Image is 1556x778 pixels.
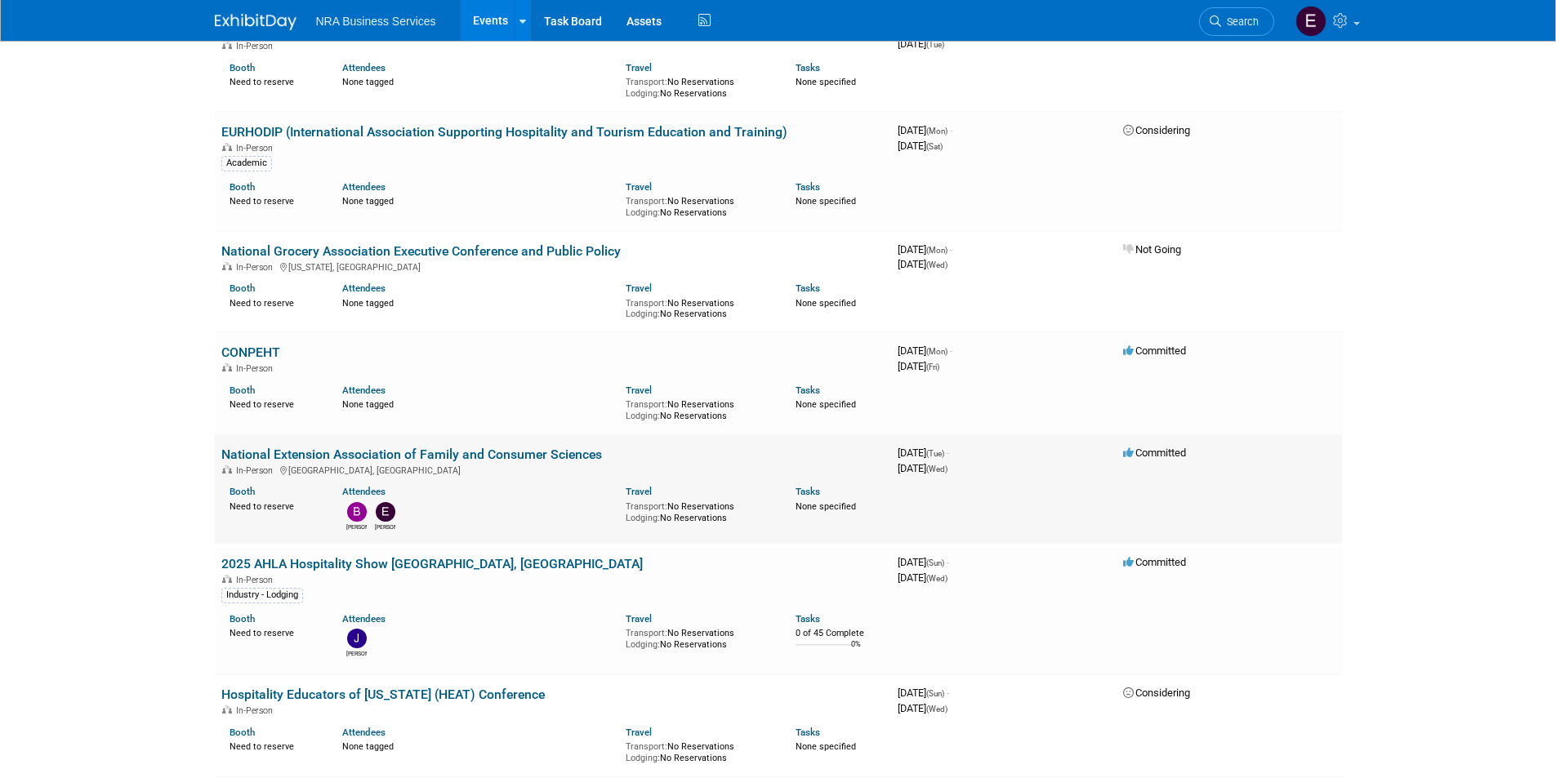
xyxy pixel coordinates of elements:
[221,556,643,571] a: 2025 AHLA Hospitality Show [GEOGRAPHIC_DATA], [GEOGRAPHIC_DATA]
[626,741,667,752] span: Transport:
[796,628,885,639] div: 0 of 45 Complete
[626,628,667,638] span: Transport:
[221,260,885,273] div: [US_STATE], [GEOGRAPHIC_DATA]
[347,502,367,522] img: Bob Inskeep
[898,462,947,474] span: [DATE]
[342,396,613,411] div: None tagged
[230,486,255,497] a: Booth
[221,447,602,462] a: National Extension Association of Family and Consumer Sciences
[796,501,856,512] span: None specified
[230,625,319,639] div: Need to reserve
[796,613,820,625] a: Tasks
[626,411,660,421] span: Lodging:
[221,687,545,702] a: Hospitality Educators of [US_STATE] (HEAT) Conference
[347,629,367,648] img: Jennifer Bonilla
[230,193,319,207] div: Need to reserve
[626,385,652,396] a: Travel
[1221,16,1259,28] span: Search
[626,738,771,763] div: No Reservations No Reservations
[236,363,278,374] span: In-Person
[626,207,660,218] span: Lodging:
[926,127,947,136] span: (Mon)
[342,181,386,193] a: Attendees
[626,295,771,320] div: No Reservations No Reservations
[342,727,386,738] a: Attendees
[342,385,386,396] a: Attendees
[898,345,952,357] span: [DATE]
[950,345,952,357] span: -
[222,465,232,473] img: In-Person Event
[898,687,949,699] span: [DATE]
[626,625,771,650] div: No Reservations No Reservations
[898,258,947,270] span: [DATE]
[796,282,820,294] a: Tasks
[346,648,367,658] div: Jennifer Bonilla
[230,727,255,738] a: Booth
[230,73,319,88] div: Need to reserve
[342,486,386,497] a: Attendees
[796,196,856,207] span: None specified
[626,196,667,207] span: Transport:
[950,124,952,136] span: -
[626,513,660,523] span: Lodging:
[947,556,949,568] span: -
[222,143,232,151] img: In-Person Event
[898,140,943,152] span: [DATE]
[926,574,947,583] span: (Wed)
[1123,243,1181,256] span: Not Going
[236,465,278,476] span: In-Person
[796,727,820,738] a: Tasks
[342,613,386,625] a: Attendees
[230,738,319,753] div: Need to reserve
[898,38,944,50] span: [DATE]
[626,501,667,512] span: Transport:
[626,399,667,410] span: Transport:
[898,447,949,459] span: [DATE]
[221,156,272,171] div: Academic
[221,345,280,360] a: CONPEHT
[796,77,856,87] span: None specified
[342,73,613,88] div: None tagged
[626,282,652,294] a: Travel
[898,556,949,568] span: [DATE]
[626,298,667,309] span: Transport:
[898,124,952,136] span: [DATE]
[376,502,395,522] img: Eric Weiss
[626,193,771,218] div: No Reservations No Reservations
[626,727,652,738] a: Travel
[342,295,613,309] div: None tagged
[796,486,820,497] a: Tasks
[926,260,947,269] span: (Wed)
[926,465,947,473] span: (Wed)
[796,385,820,396] a: Tasks
[926,558,944,567] span: (Sun)
[375,522,395,531] div: Eric Weiss
[346,522,367,531] div: Bob Inskeep
[222,41,232,49] img: In-Person Event
[236,41,278,51] span: In-Person
[342,738,613,753] div: None tagged
[926,142,943,151] span: (Sat)
[851,640,861,662] td: 0%
[342,282,386,294] a: Attendees
[221,588,303,602] div: Industry - Lodging
[947,687,949,699] span: -
[796,298,856,309] span: None specified
[626,396,771,421] div: No Reservations No Reservations
[626,73,771,99] div: No Reservations No Reservations
[926,449,944,458] span: (Tue)
[796,741,856,752] span: None specified
[230,613,255,625] a: Booth
[626,498,771,523] div: No Reservations No Reservations
[222,705,232,714] img: In-Person Event
[215,14,296,30] img: ExhibitDay
[626,309,660,319] span: Lodging:
[926,362,939,371] span: (Fri)
[222,262,232,270] img: In-Person Event
[342,62,386,73] a: Attendees
[230,62,255,73] a: Booth
[1123,124,1190,136] span: Considering
[1123,687,1190,699] span: Considering
[626,88,660,99] span: Lodging:
[926,40,944,49] span: (Tue)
